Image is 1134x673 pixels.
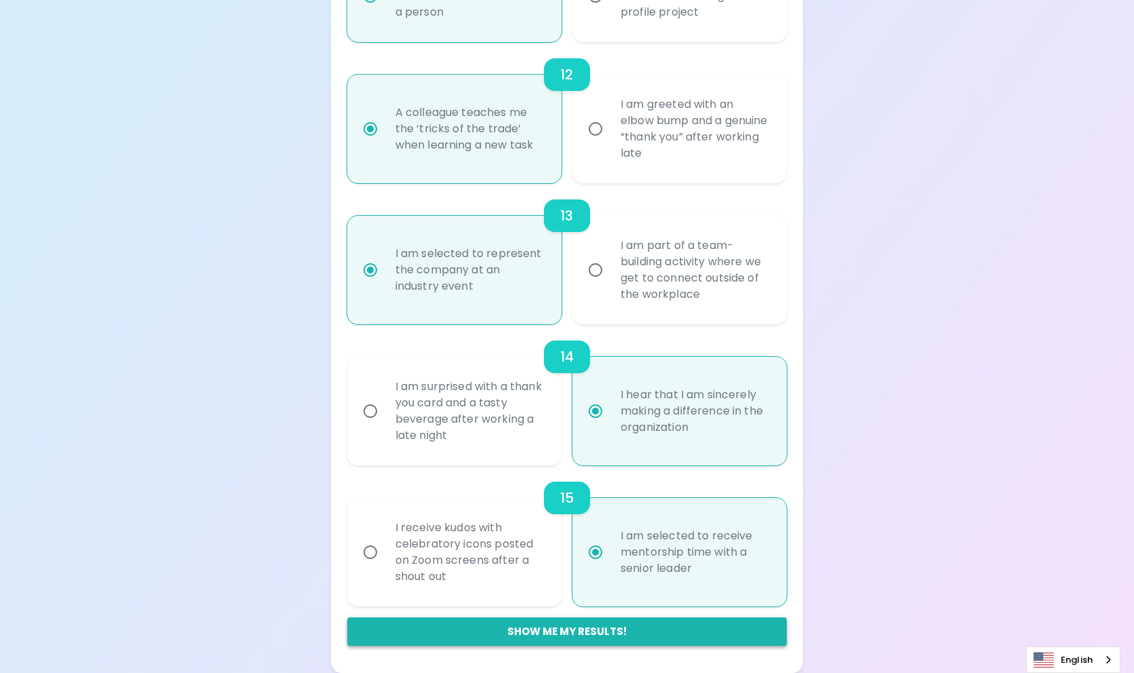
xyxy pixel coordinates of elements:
[347,465,787,607] div: choice-group-check
[385,229,554,311] div: I am selected to represent the company at an industry event
[1026,647,1120,673] div: Language
[610,370,779,452] div: I hear that I am sincerely making a difference in the organization
[385,362,554,460] div: I am surprised with a thank you card and a tasty beverage after working a late night
[385,503,554,601] div: I receive kudos with celebratory icons posted on Zoom screens after a shout out
[610,80,779,178] div: I am greeted with an elbow bump and a genuine “thank you” after working late
[560,487,574,509] h6: 15
[560,64,573,85] h6: 12
[1027,647,1120,672] a: English
[610,512,779,593] div: I am selected to receive mentorship time with a senior leader
[385,88,554,170] div: A colleague teaches me the ‘tricks of the trade’ when learning a new task
[347,183,787,324] div: choice-group-check
[347,617,787,646] button: Show me my results!
[610,221,779,319] div: I am part of a team-building activity where we get to connect outside of the workplace
[560,346,574,368] h6: 14
[347,42,787,183] div: choice-group-check
[1026,647,1120,673] aside: Language selected: English
[347,324,787,465] div: choice-group-check
[560,205,573,227] h6: 13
